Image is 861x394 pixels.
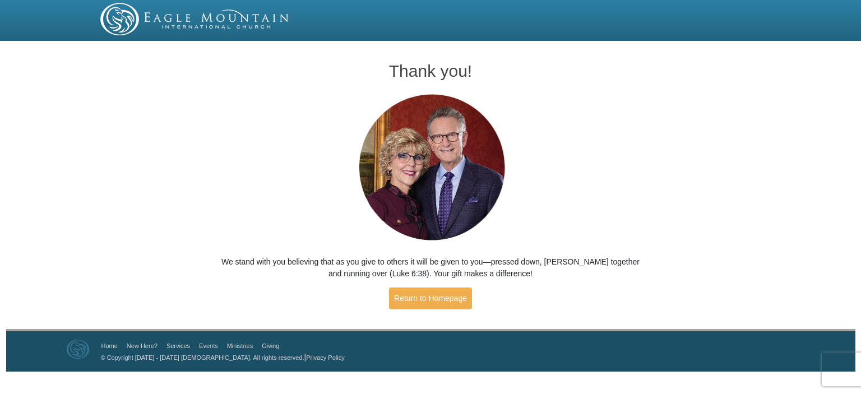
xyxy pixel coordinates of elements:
a: © Copyright [DATE] - [DATE] [DEMOGRAPHIC_DATA]. All rights reserved. [101,354,304,361]
a: Privacy Policy [306,354,344,361]
a: Ministries [227,342,253,349]
p: We stand with you believing that as you give to others it will be given to you—pressed down, [PER... [221,256,640,280]
a: Home [101,342,118,349]
img: Eagle Mountain International Church [67,340,89,359]
a: Giving [262,342,279,349]
a: Events [199,342,218,349]
p: | [97,351,345,363]
a: Return to Homepage [389,288,472,309]
img: Pastors George and Terri Pearsons [348,91,513,245]
a: New Here? [127,342,158,349]
a: Services [166,342,190,349]
h1: Thank you! [221,62,640,80]
img: EMIC [100,3,290,35]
